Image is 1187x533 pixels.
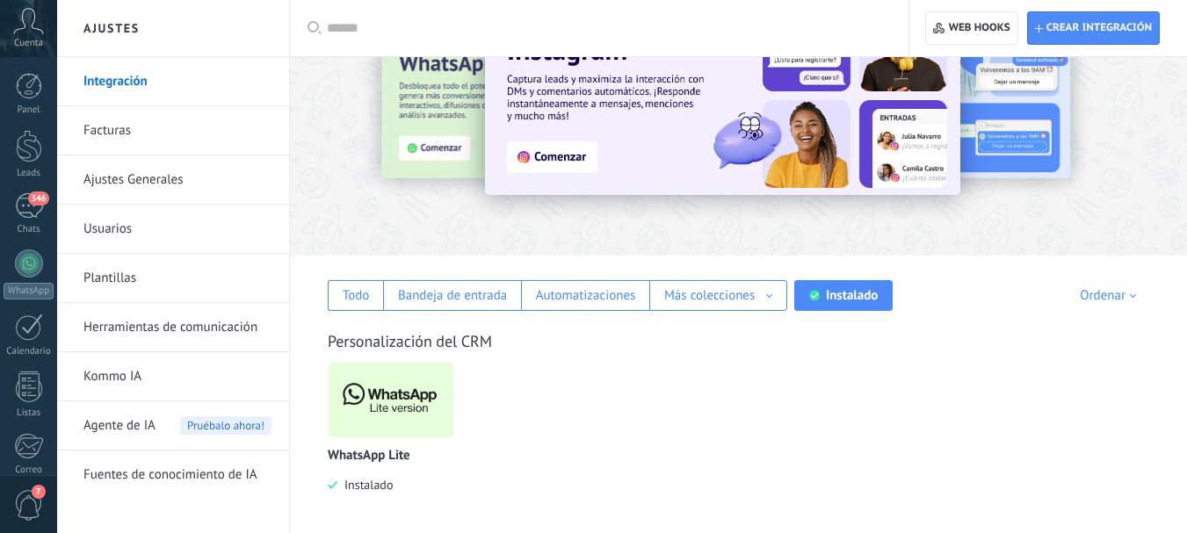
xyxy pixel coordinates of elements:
div: Instalado [826,287,878,304]
span: Crear integración [1046,21,1152,35]
span: Instalado [337,477,393,493]
div: Chats [4,224,54,235]
li: Ajustes Generales [57,155,289,205]
div: Correo [4,465,54,476]
a: Agente de IA Pruébalo ahora! [83,401,271,450]
img: logo_main.png [329,357,453,443]
a: Facturas [83,106,271,155]
div: Más colecciones [664,287,755,304]
li: Usuarios [57,205,289,254]
li: Integración [57,57,289,106]
div: Todo [343,287,370,304]
a: Ajustes Generales [83,155,271,205]
span: 346 [28,191,48,205]
span: Cuenta [14,38,43,49]
div: Automatizaciones [536,287,636,304]
button: Crear integración [1027,11,1160,45]
div: Listas [4,407,54,419]
a: Kommo IA [83,352,271,401]
a: Usuarios [83,205,271,254]
a: Integración [83,57,271,106]
a: Plantillas [83,254,271,303]
button: Web hooks [925,11,1017,45]
li: Facturas [57,106,289,155]
li: Agente de IA [57,401,289,450]
div: Panel [4,104,54,116]
li: Plantillas [57,254,289,303]
li: Fuentes de conocimiento de IA [57,450,289,499]
span: Web hooks [949,21,1010,35]
div: Bandeja de entrada [398,287,507,304]
a: Fuentes de conocimiento de IA [83,450,271,500]
li: Kommo IA [57,352,289,401]
span: Agente de IA [83,401,156,450]
div: WhatsApp [4,283,54,299]
p: WhatsApp Lite [328,449,410,464]
div: WhatsApp Lite [328,362,467,519]
div: Ordenar [1080,287,1142,304]
span: 7 [32,485,46,499]
span: Pruébalo ahora! [180,416,271,435]
div: Leads [4,168,54,179]
div: Calendario [4,346,54,357]
a: Herramientas de comunicación [83,303,271,352]
li: Herramientas de comunicación [57,303,289,352]
a: Personalización del CRM [328,331,492,351]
